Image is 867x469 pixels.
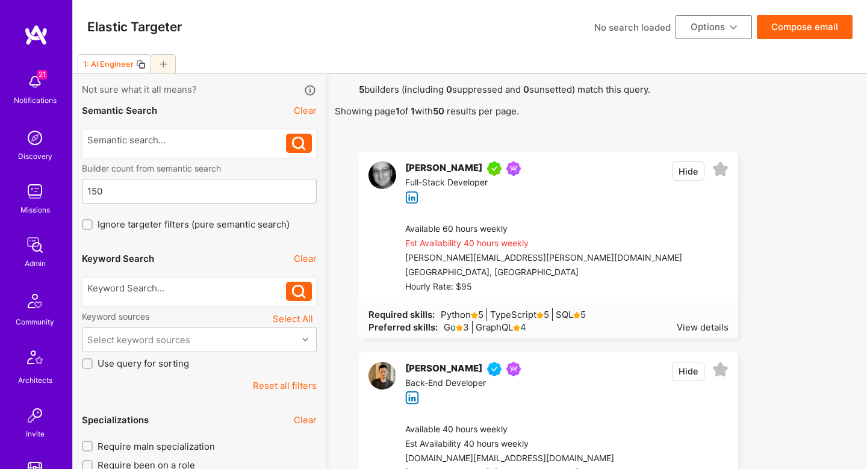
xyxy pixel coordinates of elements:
button: Hide [672,161,704,181]
div: Full-Stack Developer [405,176,526,190]
img: logo [24,24,48,46]
img: Been on Mission [506,362,521,376]
label: Builder count from semantic search [82,163,317,174]
strong: 1 [411,105,415,117]
span: builders (including suppressed and sunsetted) match this query. [335,84,858,117]
strong: Preferred skills: [368,321,438,333]
i: icon Star [471,312,478,319]
div: Specializations [82,414,149,426]
h3: Elastic Targeter [87,19,182,34]
i: icon ArrowDownBlack [730,24,737,31]
div: Community [16,315,54,328]
div: Notifications [14,94,57,107]
div: [PERSON_NAME] [405,362,482,376]
div: 1: AI Engineer [83,60,134,69]
span: Not sure what it all means? [82,83,197,97]
div: Architects [18,374,52,387]
strong: 1 [396,105,400,117]
strong: 0 [446,84,452,95]
img: Community [20,287,49,315]
button: Clear [294,414,317,426]
i: icon Star [513,325,520,332]
div: Available 60 hours weekly [405,222,682,237]
span: Require main specialization [98,440,215,453]
img: Invite [23,403,47,427]
span: 21 [37,70,47,79]
div: Invite [26,427,45,440]
div: Select keyword sources [87,334,190,346]
strong: Required skills: [368,309,435,320]
span: TypeScript 5 [486,308,549,321]
i: icon linkedIn [405,191,419,205]
img: admin teamwork [23,233,47,257]
i: icon Plus [160,61,167,67]
div: Admin [25,257,46,270]
div: [PERSON_NAME] [405,161,482,176]
img: discovery [23,126,47,150]
strong: 50 [433,105,444,117]
button: Hide [672,362,704,381]
div: Est Availability 40 hours weekly [405,237,682,251]
img: User Avatar [368,161,396,189]
i: icon Search [292,137,306,151]
div: View details [677,321,729,334]
div: Discovery [18,150,52,163]
i: icon Copy [136,60,146,69]
img: teamwork [23,179,47,203]
img: Been on Mission [506,161,521,176]
a: User Avatar [368,161,396,204]
i: icon EmptyStar [712,362,729,378]
button: Select All [269,311,317,327]
span: Go 3 [441,321,469,334]
i: icon Star [573,312,580,319]
div: Back-End Developer [405,376,526,391]
button: Clear [294,104,317,117]
span: Ignore targeter filters (pure semantic search) [98,218,290,231]
div: [PERSON_NAME][EMAIL_ADDRESS][PERSON_NAME][DOMAIN_NAME] [405,251,682,266]
i: icon Chevron [302,337,308,343]
i: icon EmptyStar [712,161,729,178]
div: No search loaded [594,21,671,34]
i: icon Info [303,84,317,98]
img: A.Teamer in Residence [487,161,502,176]
img: Architects [20,345,49,374]
div: [GEOGRAPHIC_DATA], [GEOGRAPHIC_DATA] [405,266,682,280]
span: Use query for sorting [98,357,189,370]
span: GraphQL 4 [472,321,526,334]
p: Showing page of with results per page. [335,105,858,117]
button: Options [676,15,752,39]
i: icon Star [536,312,544,319]
i: icon Star [456,325,463,332]
label: Keyword sources [82,311,149,322]
i: icon Search [292,285,306,299]
img: Vetted A.Teamer [487,362,502,376]
button: Clear [294,252,317,265]
span: Python 5 [438,308,483,321]
div: Missions [20,203,50,216]
img: bell [23,70,47,94]
i: icon linkedIn [405,391,419,405]
img: User Avatar [368,362,396,390]
div: Semantic Search [82,104,157,117]
div: Keyword Search [82,252,154,265]
button: Compose email [757,15,853,39]
div: Hourly Rate: $95 [405,280,682,294]
strong: 0 [523,84,529,95]
a: User Avatar [368,362,396,405]
strong: 5 [359,84,364,95]
button: Reset all filters [253,379,317,392]
div: Available 40 hours weekly [405,423,614,437]
span: SQL 5 [552,308,586,321]
div: [DOMAIN_NAME][EMAIL_ADDRESS][DOMAIN_NAME] [405,452,614,466]
div: Est Availability 40 hours weekly [405,437,614,452]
